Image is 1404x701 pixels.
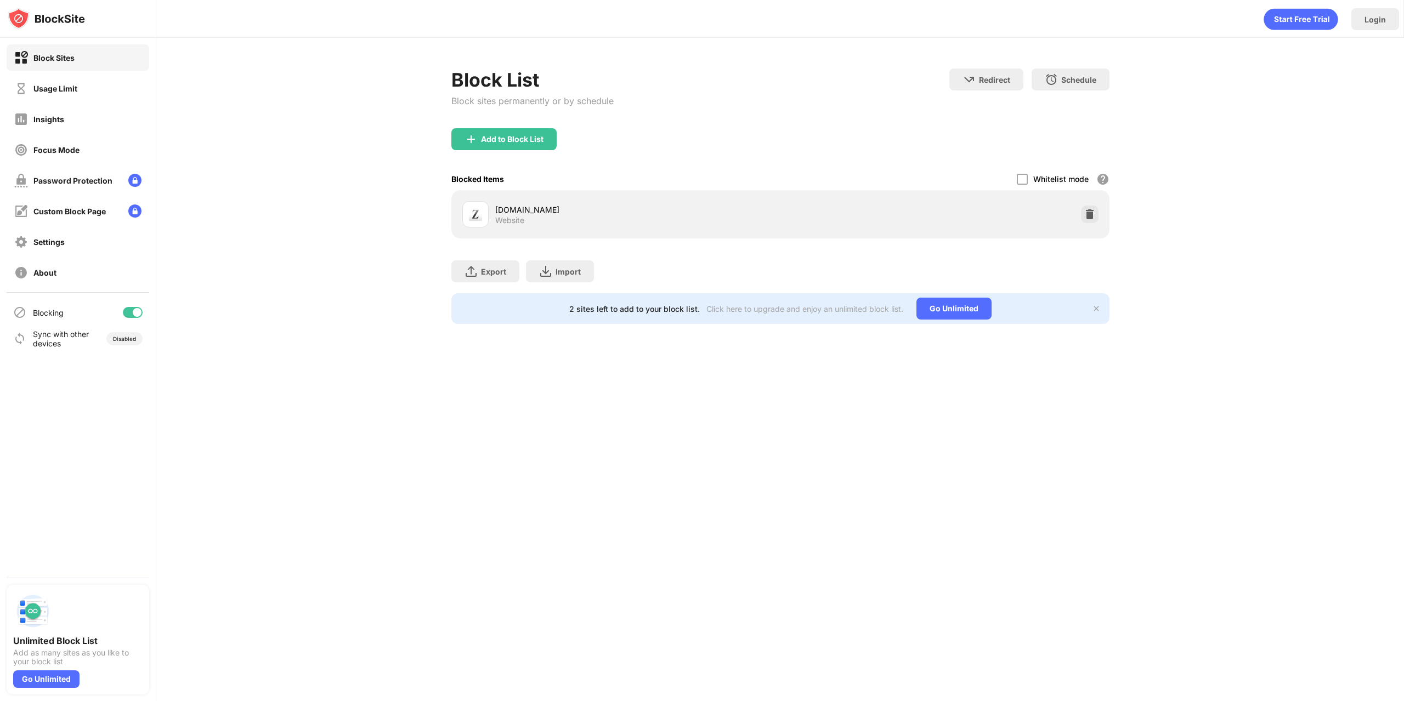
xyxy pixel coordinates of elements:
div: Blocked Items [451,174,504,184]
img: sync-icon.svg [13,332,26,345]
img: settings-off.svg [14,235,28,249]
div: Settings [33,237,65,247]
img: about-off.svg [14,266,28,280]
div: animation [1264,8,1338,30]
img: block-on.svg [14,51,28,65]
div: Block List [451,69,614,91]
img: customize-block-page-off.svg [14,204,28,218]
img: focus-off.svg [14,143,28,157]
div: Blocking [33,308,64,317]
div: Go Unlimited [916,298,992,320]
div: Unlimited Block List [13,635,143,646]
div: Block Sites [33,53,75,62]
div: 2 sites left to add to your block list. [569,304,700,314]
img: logo-blocksite.svg [8,8,85,30]
div: About [33,268,56,277]
div: Go Unlimited [13,670,80,688]
div: [DOMAIN_NAME] [495,204,780,215]
div: Website [495,215,524,225]
div: Add to Block List [481,135,544,144]
div: Custom Block Page [33,207,106,216]
div: Export [481,267,506,276]
div: Import [556,267,581,276]
div: Block sites permanently or by schedule [451,95,614,106]
img: insights-off.svg [14,112,28,126]
img: lock-menu.svg [128,204,141,218]
img: blocking-icon.svg [13,306,26,319]
img: x-button.svg [1092,304,1101,313]
div: Redirect [979,75,1010,84]
div: Click here to upgrade and enjoy an unlimited block list. [706,304,903,314]
img: password-protection-off.svg [14,174,28,187]
img: favicons [469,208,482,221]
img: lock-menu.svg [128,174,141,187]
img: time-usage-off.svg [14,82,28,95]
div: Schedule [1061,75,1096,84]
div: Insights [33,115,64,124]
div: Whitelist mode [1033,174,1089,184]
div: Login [1365,15,1386,24]
div: Password Protection [33,176,112,185]
div: Sync with other devices [33,329,89,348]
img: push-block-list.svg [13,591,53,631]
div: Usage Limit [33,84,77,93]
div: Add as many sites as you like to your block list [13,648,143,666]
div: Focus Mode [33,145,80,155]
div: Disabled [113,335,136,342]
